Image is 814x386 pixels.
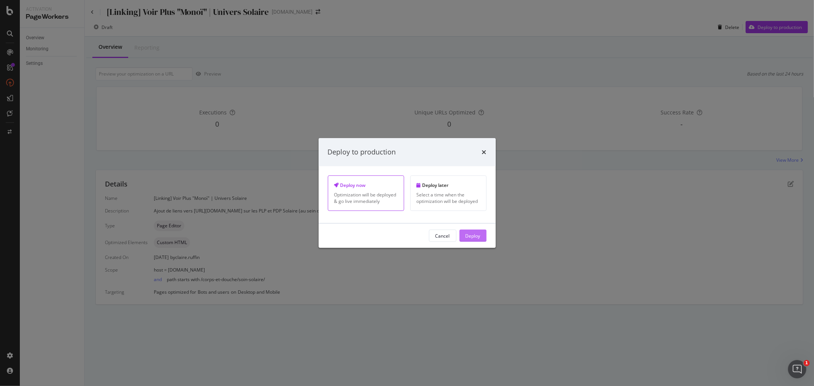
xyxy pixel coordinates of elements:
[334,191,398,204] div: Optimization will be deployed & go live immediately
[804,360,810,366] span: 1
[459,230,487,242] button: Deploy
[334,182,398,188] div: Deploy now
[466,232,480,239] div: Deploy
[319,138,496,248] div: modal
[417,182,480,188] div: Deploy later
[429,230,456,242] button: Cancel
[788,360,806,378] iframe: Intercom live chat
[328,147,396,157] div: Deploy to production
[482,147,487,157] div: times
[417,191,480,204] div: Select a time when the optimization will be deployed
[435,232,450,239] div: Cancel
